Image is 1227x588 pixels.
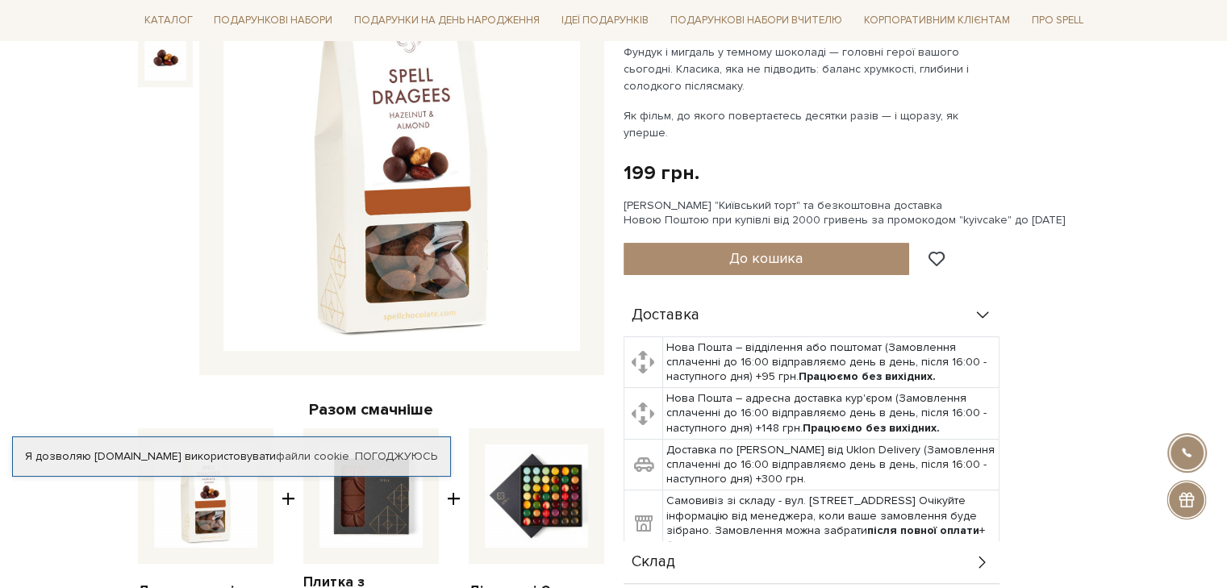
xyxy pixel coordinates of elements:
a: Про Spell [1025,8,1089,33]
a: файли cookie [276,449,349,463]
td: Нова Пошта – відділення або поштомат (Замовлення сплаченні до 16:00 відправляємо день в день, піс... [662,336,999,388]
b: після повної оплати [867,523,979,537]
a: Подарункові набори Вчителю [664,6,849,34]
td: Нова Пошта – адресна доставка кур'єром (Замовлення сплаченні до 16:00 відправляємо день в день, п... [662,388,999,440]
div: 199 грн. [624,161,699,186]
img: Драже асорті фундук-мигдаль [154,444,257,548]
a: Погоджуюсь [355,449,437,464]
span: До кошика [729,249,803,267]
td: Самовивіз зі складу - вул. [STREET_ADDRESS] Очікуйте інформацію від менеджера, коли ваше замовлен... [662,490,999,557]
div: [PERSON_NAME] "Київський торт" та безкоштовна доставка Новою Поштою при купівлі від 2000 гривень ... [624,198,1090,227]
p: Як фільм, до якого повертаєтесь десятки разів — і щоразу, як уперше. [624,107,1002,141]
p: Фундук і мигдаль у темному шоколаді — головні герої вашого сьогодні. Класика, яка не підводить: б... [624,44,1002,94]
td: Доставка по [PERSON_NAME] від Uklon Delivery (Замовлення сплаченні до 16:00 відправляємо день в д... [662,439,999,490]
a: Ідеї подарунків [555,8,655,33]
span: Доставка [632,308,699,323]
a: Подарунки на День народження [348,8,546,33]
img: Діскавері Сет-максі [485,444,588,548]
b: Працюємо без вихідних. [803,421,940,435]
span: Склад [632,555,675,569]
a: Каталог [138,8,199,33]
div: Разом смачніше [138,399,604,420]
button: До кошика [624,243,910,275]
img: Плитка з молочного шоколаду [319,444,423,548]
a: Подарункові набори [207,8,339,33]
a: Корпоративним клієнтам [858,8,1016,33]
img: Драже асорті фундук-мигдаль [144,39,186,81]
b: Працюємо без вихідних. [799,369,936,383]
div: Я дозволяю [DOMAIN_NAME] використовувати [13,449,450,464]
